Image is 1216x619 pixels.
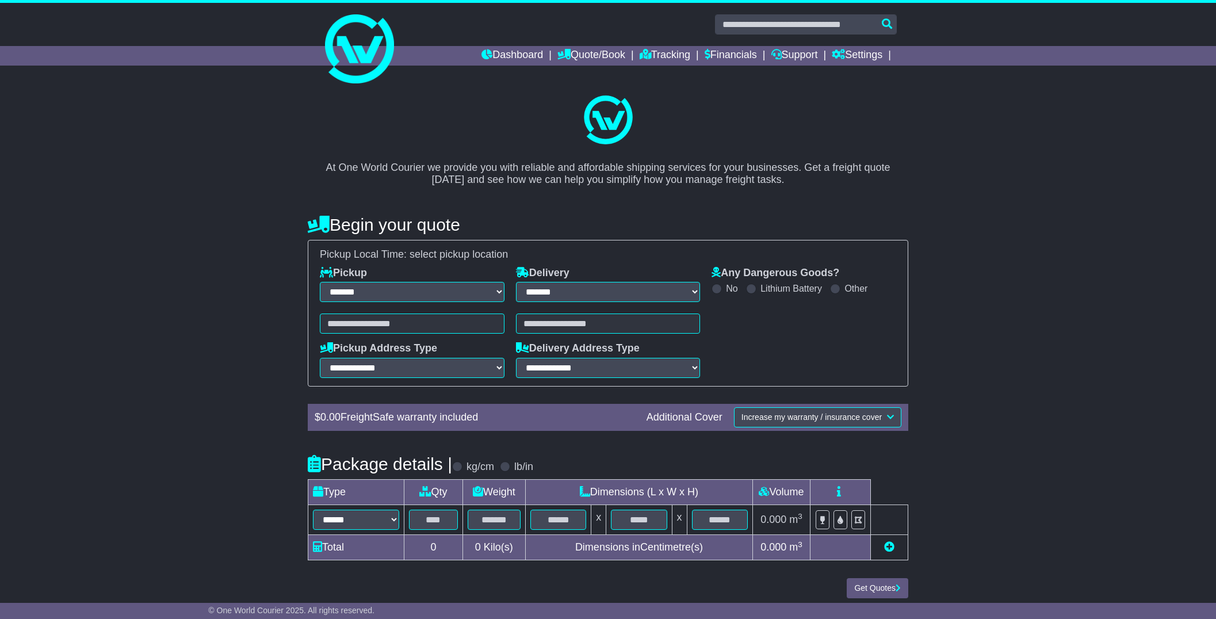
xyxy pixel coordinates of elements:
label: Any Dangerous Goods? [712,267,839,280]
h4: Begin your quote [308,215,908,234]
span: Increase my warranty / insurance cover [741,412,882,422]
sup: 3 [798,512,802,521]
label: Pickup Address Type [320,342,437,355]
td: Total [308,535,404,560]
label: kg/cm [466,461,494,473]
div: $ FreightSafe warranty included [309,411,641,424]
a: Quote/Book [557,46,625,66]
td: Qty [404,480,463,505]
a: Dashboard [481,46,543,66]
td: Volume [752,480,810,505]
span: m [789,541,802,553]
td: Type [308,480,404,505]
button: Increase my warranty / insurance cover [734,407,901,427]
img: One World Courier Logo - great freight rates [579,91,637,149]
span: 0 [475,541,481,553]
a: Support [771,46,818,66]
sup: 3 [798,540,802,549]
a: Financials [705,46,757,66]
span: 0.00 [320,411,341,423]
td: x [672,505,687,535]
label: Other [844,283,867,294]
span: 0.000 [760,541,786,553]
label: Delivery [516,267,569,280]
td: Dimensions in Centimetre(s) [525,535,752,560]
label: Pickup [320,267,367,280]
span: m [789,514,802,525]
h4: Package details | [308,454,452,473]
div: Additional Cover [641,411,728,424]
span: © One World Courier 2025. All rights reserved. [208,606,374,615]
span: select pickup location [410,249,508,260]
label: No [726,283,737,294]
a: Add new item [884,541,894,553]
div: Pickup Local Time: [314,249,902,261]
td: Weight [462,480,525,505]
a: Tracking [640,46,690,66]
label: Lithium Battery [760,283,822,294]
td: x [591,505,606,535]
label: Delivery Address Type [516,342,640,355]
a: Settings [832,46,882,66]
button: Get Quotes [847,578,908,598]
span: 0.000 [760,514,786,525]
td: 0 [404,535,463,560]
label: lb/in [514,461,533,473]
td: Kilo(s) [462,535,525,560]
td: Dimensions (L x W x H) [525,480,752,505]
p: At One World Courier we provide you with reliable and affordable shipping services for your busin... [319,149,897,186]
